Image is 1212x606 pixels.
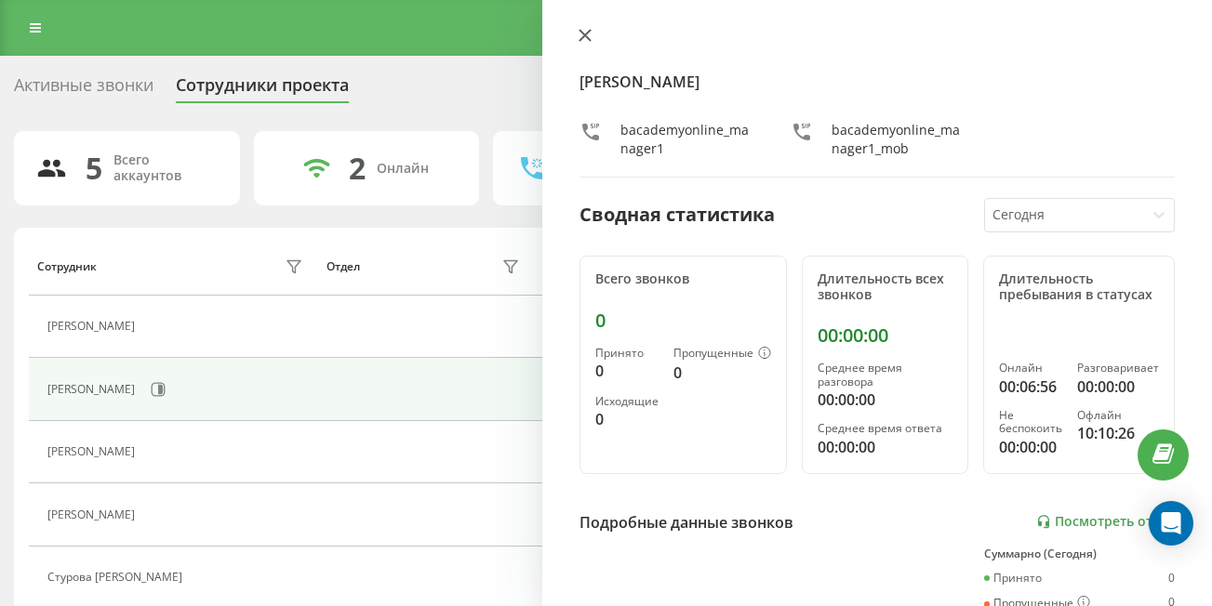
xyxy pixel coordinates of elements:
[818,324,952,347] div: 00:00:00
[579,201,775,229] div: Сводная статистика
[47,508,140,521] div: [PERSON_NAME]
[14,75,153,104] div: Активные звонки
[818,271,952,303] div: Длительность всех звонков
[176,75,349,104] div: Сотрудники проекта
[1149,501,1193,546] div: Open Intercom Messenger
[579,511,793,534] div: Подробные данные звонков
[595,360,659,382] div: 0
[47,571,187,584] div: Cтурова [PERSON_NAME]
[349,151,366,186] div: 2
[1077,375,1159,398] div: 00:00:00
[818,436,952,458] div: 00:00:00
[595,408,659,430] div: 0
[999,271,1159,303] div: Длительность пребывания в статусах
[595,395,659,408] div: Исходящие
[37,260,97,273] div: Сотрудник
[818,389,952,411] div: 00:00:00
[47,383,140,396] div: [PERSON_NAME]
[984,572,1042,585] div: Принято
[673,362,771,384] div: 0
[999,436,1062,458] div: 00:00:00
[47,445,140,458] div: [PERSON_NAME]
[673,347,771,362] div: Пропущенные
[579,71,1175,93] h4: [PERSON_NAME]
[999,362,1062,375] div: Онлайн
[818,362,952,389] div: Среднее время разговора
[1077,362,1159,375] div: Разговаривает
[595,310,771,332] div: 0
[595,271,771,287] div: Всего звонков
[999,409,1062,436] div: Не беспокоить
[999,375,1062,398] div: 00:06:56
[1077,409,1159,422] div: Офлайн
[113,152,218,184] div: Всего аккаунтов
[832,121,965,158] div: bacademyonline_manager1_mob
[47,320,140,333] div: [PERSON_NAME]
[326,260,360,273] div: Отдел
[1168,572,1175,585] div: 0
[1036,514,1175,530] a: Посмотреть отчет
[1077,422,1159,444] div: 10:10:26
[377,161,429,177] div: Онлайн
[620,121,753,158] div: bacademyonline_manager1
[984,547,1175,560] div: Суммарно (Сегодня)
[595,347,659,360] div: Принято
[818,422,952,435] div: Среднее время ответа
[86,151,102,186] div: 5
